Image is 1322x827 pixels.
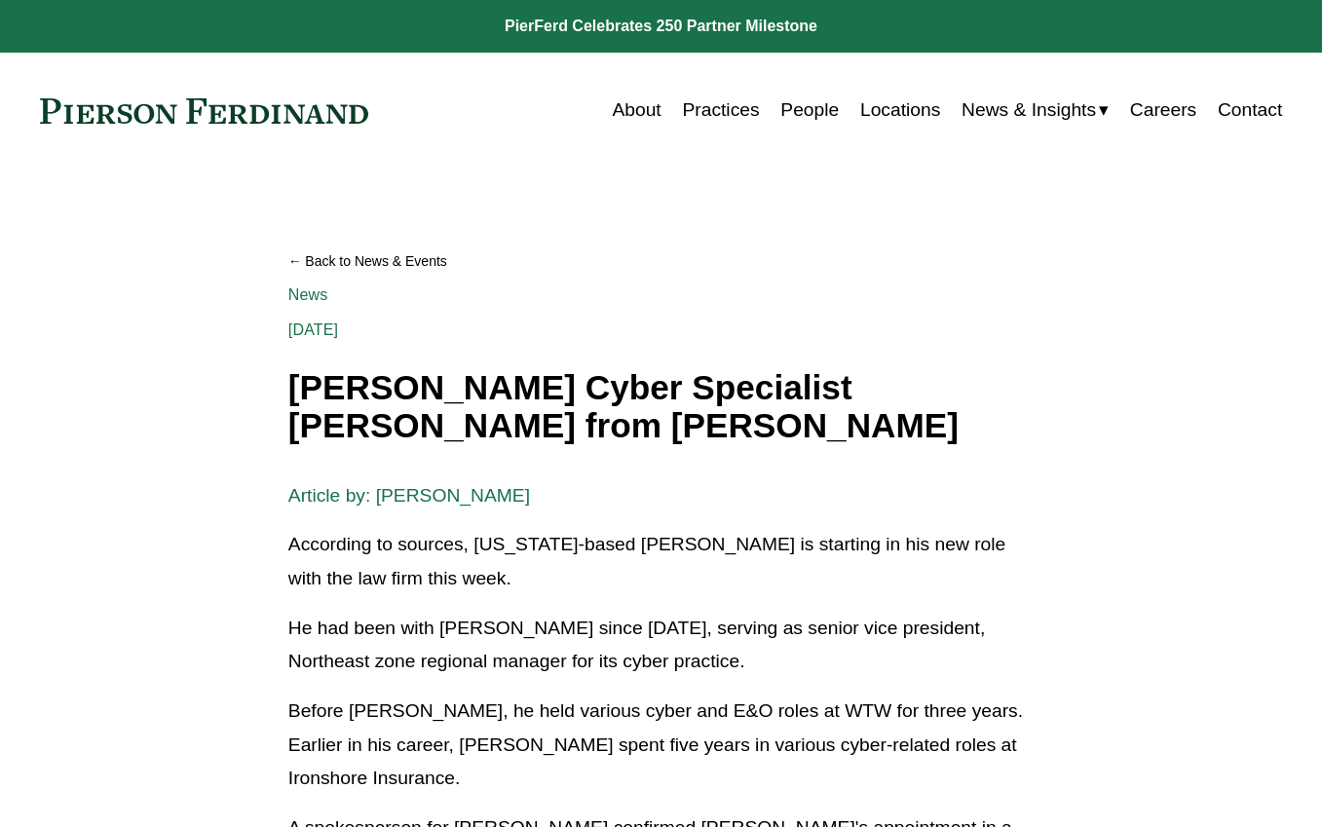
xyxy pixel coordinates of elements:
[288,485,530,506] span: Article by: [PERSON_NAME]
[682,92,759,130] a: Practices
[962,94,1096,128] span: News & Insights
[780,92,839,130] a: People
[288,612,1034,679] p: He had been with [PERSON_NAME] since [DATE], serving as senior vice president, Northeast zone reg...
[962,92,1109,130] a: folder dropdown
[288,528,1034,595] p: According to sources, [US_STATE]-based [PERSON_NAME] is starting in his new role with the law fir...
[860,92,940,130] a: Locations
[612,92,661,130] a: About
[288,286,328,303] a: News
[288,695,1034,796] p: Before [PERSON_NAME], he held various cyber and E&O roles at WTW for three years. Earlier in his ...
[1130,92,1196,130] a: Careers
[288,369,1034,444] h1: [PERSON_NAME] Cyber Specialist [PERSON_NAME] from [PERSON_NAME]
[288,321,338,338] span: [DATE]
[288,244,1034,279] a: Back to News & Events
[1218,92,1282,130] a: Contact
